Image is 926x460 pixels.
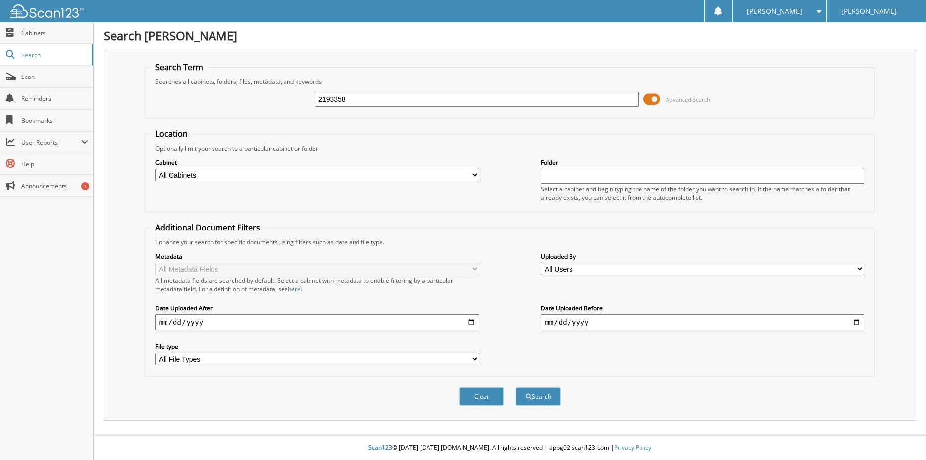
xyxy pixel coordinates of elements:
div: 1 [81,182,89,190]
span: Scan [21,73,88,81]
span: Announcements [21,182,88,190]
div: Optionally limit your search to a particular cabinet or folder [150,144,869,153]
h1: Search [PERSON_NAME] [104,27,916,44]
span: Cabinets [21,29,88,37]
span: Help [21,160,88,168]
label: Cabinet [155,158,479,167]
span: Bookmarks [21,116,88,125]
legend: Location [150,128,193,139]
span: Reminders [21,94,88,103]
label: Date Uploaded Before [541,304,864,312]
span: Scan123 [368,443,392,452]
span: Search [21,51,87,59]
label: Date Uploaded After [155,304,479,312]
div: Searches all cabinets, folders, files, metadata, and keywords [150,77,869,86]
label: File type [155,342,479,351]
span: [PERSON_NAME] [747,8,802,14]
label: Uploaded By [541,252,864,261]
label: Folder [541,158,864,167]
label: Metadata [155,252,479,261]
input: start [155,314,479,330]
div: © [DATE]-[DATE] [DOMAIN_NAME]. All rights reserved | appg02-scan123-com | [94,436,926,460]
span: [PERSON_NAME] [841,8,897,14]
span: Advanced Search [666,96,710,103]
legend: Search Term [150,62,208,73]
a: here [288,285,301,293]
legend: Additional Document Filters [150,222,265,233]
div: All metadata fields are searched by default. Select a cabinet with metadata to enable filtering b... [155,276,479,293]
div: Select a cabinet and begin typing the name of the folder you want to search in. If the name match... [541,185,864,202]
span: User Reports [21,138,81,147]
button: Search [516,387,561,406]
div: Enhance your search for specific documents using filters such as date and file type. [150,238,869,246]
button: Clear [459,387,504,406]
img: scan123-logo-white.svg [10,4,84,18]
input: end [541,314,864,330]
a: Privacy Policy [614,443,651,452]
